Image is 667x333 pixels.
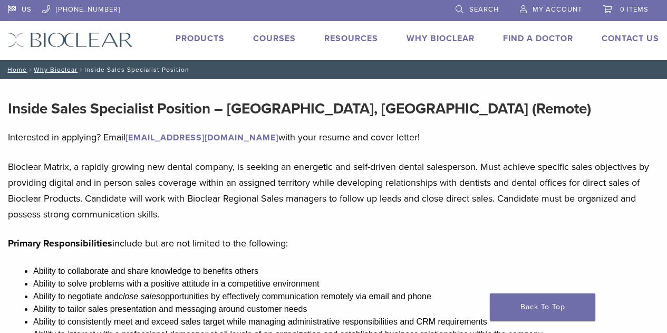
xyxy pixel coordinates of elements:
[176,33,225,44] a: Products
[8,237,112,249] strong: Primary Responsibilities
[469,5,499,14] span: Search
[533,5,582,14] span: My Account
[407,33,475,44] a: Why Bioclear
[34,66,78,73] a: Why Bioclear
[27,67,34,72] span: /
[78,67,84,72] span: /
[8,129,659,145] p: Interested in applying? Email with your resume and cover letter!
[620,5,649,14] span: 0 items
[125,132,278,143] a: [EMAIL_ADDRESS][DOMAIN_NAME]
[33,265,659,278] li: Ability to collaborate and share knowledge to benefits others
[503,33,573,44] a: Find A Doctor
[602,33,659,44] a: Contact Us
[8,32,133,47] img: Bioclear
[8,235,659,251] p: include but are not limited to the following:
[8,159,659,222] p: Bioclear Matrix, a rapidly growing new dental company, is seeking an energetic and self-driven de...
[253,33,296,44] a: Courses
[119,292,160,301] em: close sales
[4,66,27,73] a: Home
[33,303,659,316] li: Ability to tailor sales presentation and messaging around customer needs
[33,290,659,303] li: Ability to negotiate and opportunities by effectively communication remotely via email and phone
[8,100,591,118] strong: Inside Sales Specialist Position – [GEOGRAPHIC_DATA], [GEOGRAPHIC_DATA] (Remote)
[324,33,378,44] a: Resources
[490,293,595,321] a: Back To Top
[33,316,659,328] li: Ability to consistently meet and exceed sales target while managing administrative responsibiliti...
[33,278,659,290] li: Ability to solve problems with a positive attitude in a competitive environment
